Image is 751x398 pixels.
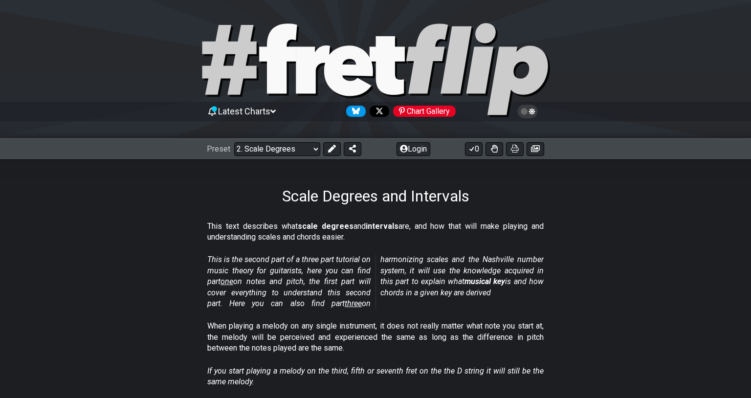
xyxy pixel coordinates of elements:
button: Print [506,142,524,156]
span: Toggle light / dark theme [522,107,533,116]
span: one [221,277,233,286]
select: Preset [234,142,320,156]
span: three [345,299,362,308]
em: If you start playing a melody on the third, fifth or seventh fret on the the D string it will sti... [207,366,544,386]
h1: Scale Degrees and Intervals [282,187,469,205]
button: Create image [527,142,544,156]
strong: musical key [464,277,505,286]
a: Follow #fretflip at X [366,106,389,117]
button: Login [397,142,430,156]
span: Preset [207,144,230,154]
a: Follow #fretflip at Bluesky [342,106,366,117]
button: Toggle Dexterity for all fretkits [486,142,503,156]
p: When playing a melody on any single instrument, it does not really matter what note you start at,... [207,321,544,354]
span: Latest Charts [218,106,270,116]
strong: scale degrees [298,221,353,231]
button: Share Preset [344,142,361,156]
div: Chart Gallery [393,106,456,117]
strong: intervals [366,221,398,231]
button: 0 [465,142,483,156]
a: #fretflip at Pinterest [389,106,456,117]
p: This text describes what and are, and how that will make playing and understanding scales and cho... [207,221,544,243]
button: Edit Preset [323,142,341,156]
em: This is the second part of a three part tutorial on music theory for guitarists, here you can fin... [207,255,544,308]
